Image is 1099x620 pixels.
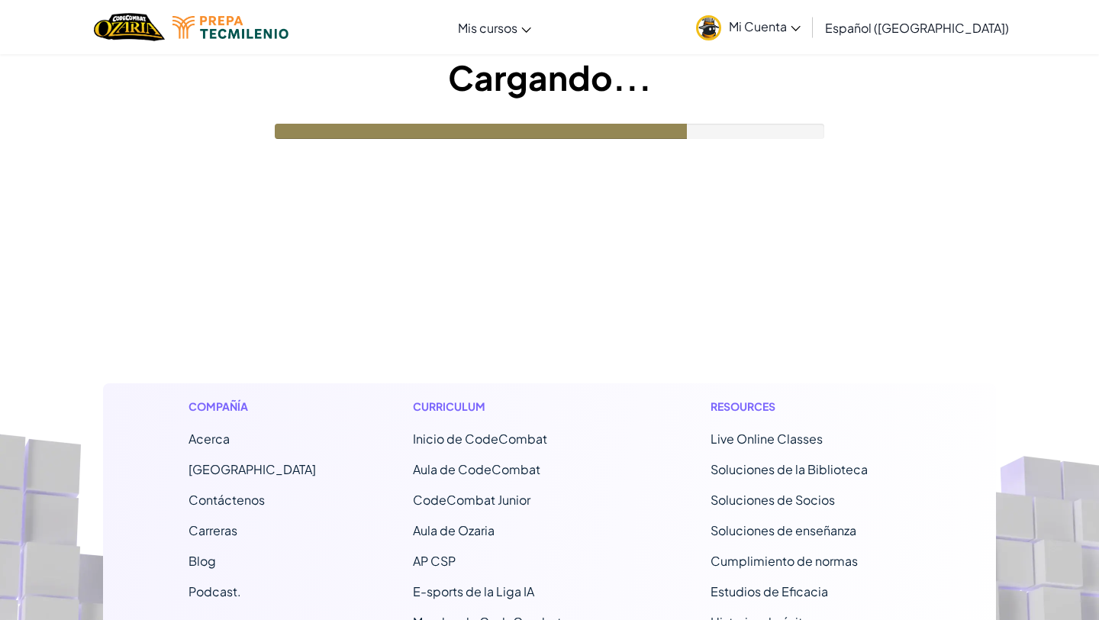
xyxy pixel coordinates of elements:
[711,553,858,569] a: Cumplimiento de normas
[413,461,540,477] a: Aula de CodeCombat
[413,522,495,538] a: Aula de Ozaria
[729,18,801,34] span: Mi Cuenta
[413,492,530,508] a: CodeCombat Junior
[711,492,835,508] a: Soluciones de Socios
[688,3,808,51] a: Mi Cuenta
[189,553,216,569] a: Blog
[413,431,547,447] span: Inicio de CodeCombat
[189,492,265,508] span: Contáctenos
[189,583,241,599] a: Podcast.
[413,399,614,415] h1: Curriculum
[189,399,316,415] h1: Compañía
[413,553,456,569] a: AP CSP
[189,431,230,447] a: Acerca
[817,7,1017,48] a: Español ([GEOGRAPHIC_DATA])
[189,522,237,538] a: Carreras
[458,20,517,36] span: Mis cursos
[825,20,1009,36] span: Español ([GEOGRAPHIC_DATA])
[696,15,721,40] img: avatar
[711,431,823,447] a: Live Online Classes
[413,583,534,599] a: E-sports de la Liga IA
[711,522,856,538] a: Soluciones de enseñanza
[172,16,288,39] img: Tecmilenio logo
[450,7,539,48] a: Mis cursos
[711,583,828,599] a: Estudios de Eficacia
[711,461,868,477] a: Soluciones de la Biblioteca
[711,399,911,415] h1: Resources
[189,461,316,477] a: [GEOGRAPHIC_DATA]
[94,11,165,43] a: Ozaria by CodeCombat logo
[94,11,165,43] img: Home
